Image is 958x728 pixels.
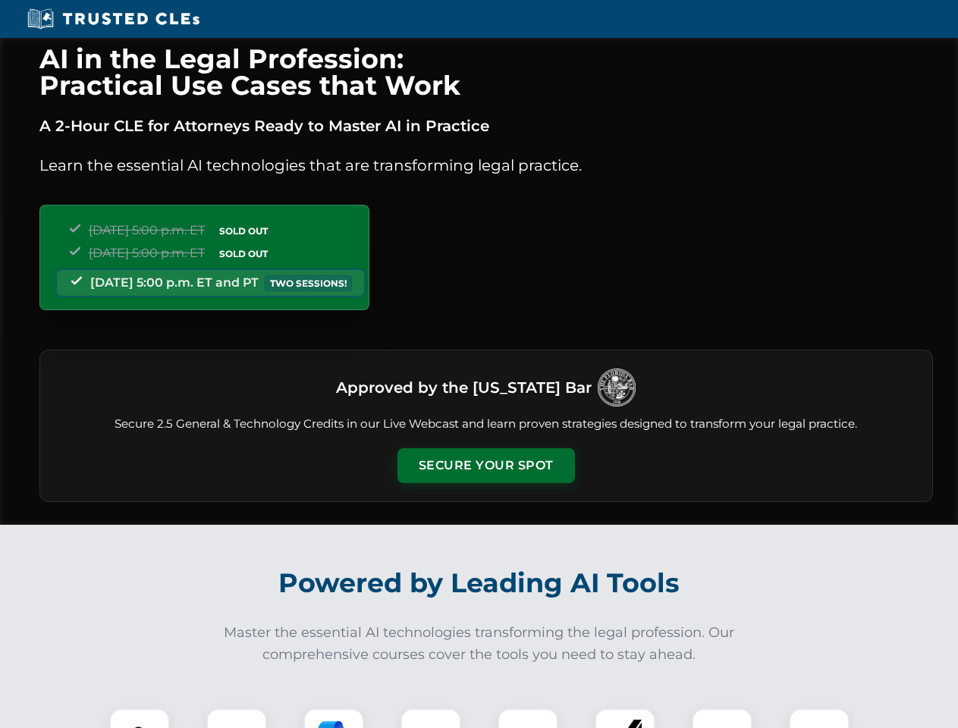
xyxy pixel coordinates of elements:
p: A 2-Hour CLE for Attorneys Ready to Master AI in Practice [39,114,933,138]
span: SOLD OUT [214,223,273,239]
button: Secure Your Spot [397,448,575,483]
h2: Powered by Leading AI Tools [59,557,900,610]
p: Master the essential AI technologies transforming the legal profession. Our comprehensive courses... [214,622,745,666]
img: Logo [598,369,636,406]
img: Trusted CLEs [23,8,204,30]
h1: AI in the Legal Profession: Practical Use Cases that Work [39,45,933,99]
p: Secure 2.5 General & Technology Credits in our Live Webcast and learn proven strategies designed ... [58,416,914,433]
span: [DATE] 5:00 p.m. ET [89,223,205,237]
span: SOLD OUT [214,246,273,262]
h3: Approved by the [US_STATE] Bar [336,374,592,401]
span: [DATE] 5:00 p.m. ET [89,246,205,260]
p: Learn the essential AI technologies that are transforming legal practice. [39,153,933,177]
